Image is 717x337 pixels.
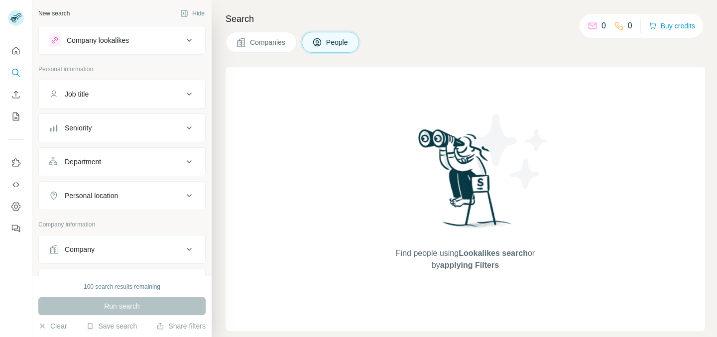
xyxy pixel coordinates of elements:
[39,28,205,52] button: Company lookalikes
[226,12,705,26] h4: Search
[8,154,24,172] button: Use Surfe on LinkedIn
[156,321,206,331] button: Share filters
[86,321,137,331] button: Save search
[65,123,92,133] div: Seniority
[8,198,24,216] button: Dashboard
[326,37,349,47] span: People
[8,64,24,82] button: Search
[39,237,205,261] button: Company
[466,107,555,196] img: Surfe Illustration - Stars
[414,126,517,237] img: Surfe Illustration - Woman searching with binoculars
[250,37,286,47] span: Companies
[8,220,24,237] button: Feedback
[440,261,499,269] span: applying Filters
[38,220,206,229] p: Company information
[38,321,67,331] button: Clear
[38,65,206,74] p: Personal information
[39,150,205,174] button: Department
[459,249,528,257] span: Lookalikes search
[8,86,24,104] button: Enrich CSV
[385,247,545,271] span: Find people using or by
[38,9,70,18] div: New search
[84,282,160,291] div: 100 search results remaining
[628,20,632,32] p: 0
[65,191,118,201] div: Personal location
[65,89,89,99] div: Job title
[65,157,101,167] div: Department
[8,176,24,194] button: Use Surfe API
[8,108,24,125] button: My lists
[649,19,695,33] button: Buy credits
[67,35,129,45] div: Company lookalikes
[39,82,205,106] button: Job title
[173,6,212,21] button: Hide
[65,244,95,254] div: Company
[39,184,205,208] button: Personal location
[8,42,24,60] button: Quick start
[39,116,205,140] button: Seniority
[39,271,205,295] button: Industry
[601,20,606,32] p: 0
